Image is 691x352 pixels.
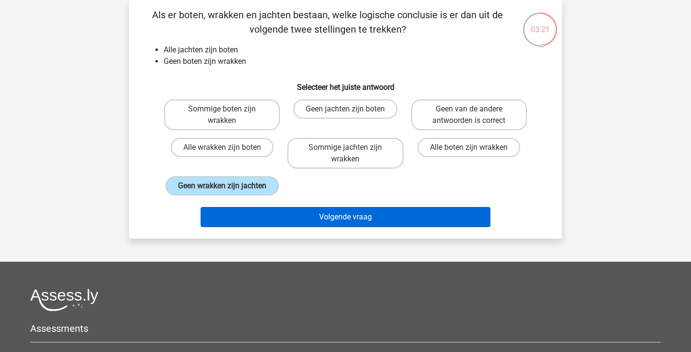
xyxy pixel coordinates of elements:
[522,12,558,36] div: 03:21
[166,176,279,195] label: Geen wrakken zijn jachten
[144,8,511,36] p: Als er boten, wrakken en jachten bestaan, welke logische conclusie is er dan uit de volgende twee...
[30,289,98,311] img: Assessly logo
[164,56,547,67] li: Geen boten zijn wrakken
[417,138,520,157] label: Alle boten zijn wrakken
[30,323,661,334] h5: Assessments
[144,75,547,92] h6: Selecteer het juiste antwoord
[164,44,547,56] li: Alle jachten zijn boten
[293,99,397,119] label: Geen jachten zijn boten
[201,207,491,227] button: Volgende vraag
[164,99,280,130] label: Sommige boten zijn wrakken
[171,138,274,157] label: Alle wrakken zijn boten
[411,99,527,130] label: Geen van de andere antwoorden is correct
[287,138,403,169] label: Sommige jachten zijn wrakken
